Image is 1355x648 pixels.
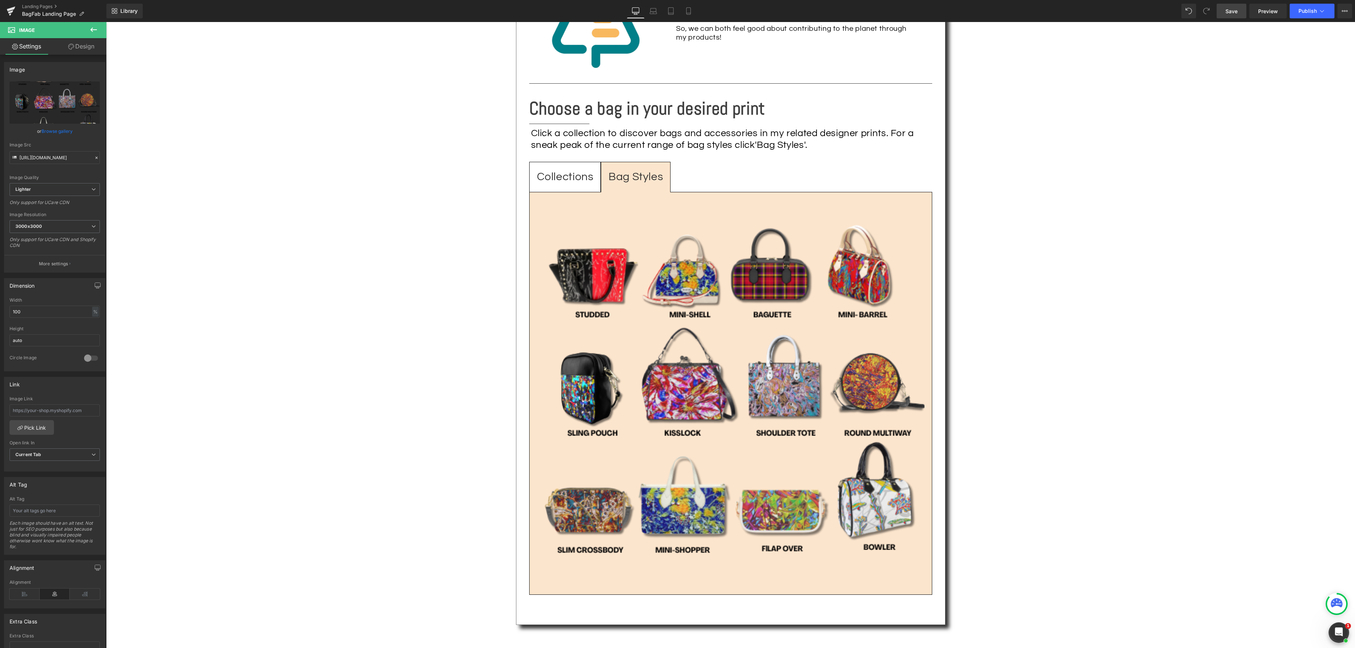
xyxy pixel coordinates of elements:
a: Design [55,38,108,55]
div: Alt Tag [10,477,27,488]
div: Dimension [10,279,35,289]
a: Tablet [662,4,680,18]
span: Preview [1258,7,1278,15]
a: Browse gallery [41,125,73,138]
button: Publish [1290,4,1334,18]
div: Only support for UCare CDN [10,200,100,210]
span: BagFab Landing Page [22,11,76,17]
a: New Library [106,4,143,18]
div: Link [10,377,20,387]
a: Preview [1249,4,1287,18]
iframe: Intercom live chat [1330,623,1348,641]
span: Library [120,8,138,14]
p: More settings [39,261,68,267]
div: Bag Styles [502,145,557,165]
input: Link [10,151,100,164]
a: Laptop [644,4,662,18]
b: Lighter [15,186,31,192]
div: Extra Class [10,614,37,625]
input: auto [10,306,100,318]
div: Alignment [10,580,100,585]
div: or [10,127,100,135]
a: Landing Pages [22,4,106,10]
div: Collections [431,145,487,165]
div: Alignment [10,561,34,571]
div: % [92,307,99,317]
button: More [1337,4,1352,18]
span: Publish [1298,8,1317,14]
span: 1 [1345,623,1351,629]
b: Choose a bag in your desired print [423,75,659,98]
button: More settings [4,255,105,272]
a: Desktop [627,4,644,18]
div: Each image should have an alt text. Not just for SEO purposes but also because blind and visually... [10,520,100,554]
div: Height [10,326,100,331]
span: Image [19,27,35,33]
div: Image Quality [10,175,100,180]
a: Mobile [680,4,697,18]
div: Image Src [10,142,100,148]
input: Your alt tags go here [10,505,100,517]
div: Alt Tag [10,496,100,502]
div: Image Link [10,396,100,401]
div: Only support for UCare CDN and Shopify CDN [10,237,100,253]
div: Image [10,62,25,73]
div: Extra Class [10,633,100,638]
input: https://your-shop.myshopify.com [10,404,100,416]
input: auto [10,334,100,346]
b: 3000x3000 [15,223,42,229]
div: Image Resolution [10,212,100,217]
span: 'Bag Styles'. [649,118,701,128]
span: Save [1225,7,1238,15]
div: Open link In [10,440,100,445]
a: Pick Link [10,420,54,435]
button: Redo [1199,4,1214,18]
b: Current Tab [15,452,41,457]
div: Circle Image [10,355,77,363]
div: Width [10,298,100,303]
button: Undo [1181,4,1196,18]
div: Click a collection to discover bags and accessories in my related designer prints. For a sneak pe... [425,106,826,128]
button: Open chatbox [1223,600,1243,621]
